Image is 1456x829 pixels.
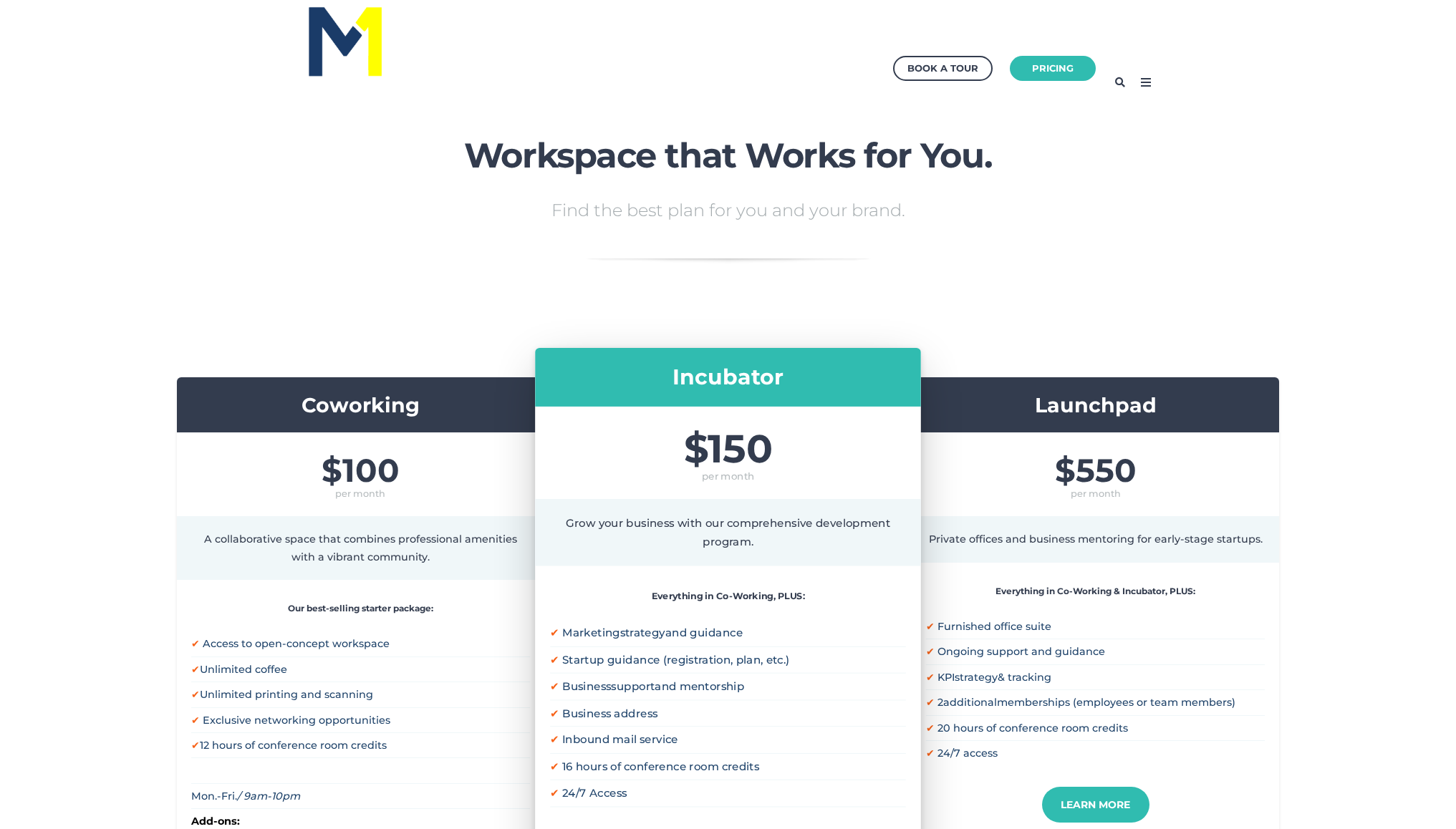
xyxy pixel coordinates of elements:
h2: Workspace that Works for You. [463,137,993,175]
span: $100 [191,454,530,486]
span: per month [926,486,1265,502]
img: MileOne Blue_Yellow Logo [306,3,385,79]
span: A collaborative space that combines professional amenities with a vibrant community. [204,533,517,563]
span: per month [550,467,906,484]
span: Business address [562,706,657,719]
span: Unlimited printing and scanning [200,688,373,701]
span: ✔ [926,671,935,684]
span: ✔ [926,645,935,658]
h3: Launchpad [926,392,1265,419]
span: ✔ [191,714,200,727]
span: ✔ [191,637,200,650]
em: / 9am-10pm [237,790,300,803]
span: $150 [550,429,906,468]
span: 16 hours of conference room credits [562,760,759,773]
span: Access to open-concept workspace [203,637,390,650]
strong: Our best-selling starter package: [288,603,433,614]
span: Grow your business with our comprehensive development program. [566,516,890,548]
span: Startup guidance (registration, plan, etc.) [562,653,789,666]
span: ✔ [550,626,559,640]
span: 20 hours of conference room credits [937,722,1128,735]
p: Everything in Co-Working, PLUS: [550,588,906,603]
span: Private offices and business mentoring for early-stage startups. [929,533,1263,546]
strong: Add-ons: [191,815,240,828]
span: per month [191,486,530,502]
span: ✔ [550,760,559,773]
span: Mon.-Fri. [191,790,300,803]
span: ✔ [926,722,935,735]
span: Ongoing support and guidance [937,645,1105,658]
p: Everything in Co-Working & Incubator, PLUS: [926,584,1265,598]
p: Find the best plan for you and your brand. [463,202,993,219]
span: ✔ [550,786,559,800]
span: Inbound mail service [562,733,678,747]
span: ✔ [191,663,200,676]
span: ✔ [191,688,200,701]
div: Book a Tour [907,59,978,77]
span: additional [943,696,997,709]
span: 12 hours of conference room credits [200,739,387,752]
span: support [611,679,655,693]
span: 24/7 access [937,747,998,760]
span: Business and mentorship [562,679,744,693]
a: Pricing [1010,56,1096,81]
span: KPI & tracking [937,671,1051,684]
span: Furnished office suite [937,620,1051,633]
span: $550 [926,454,1265,486]
span: ✔ [926,696,935,709]
span: 24/7 Access [562,786,627,800]
span: Exclusive networking opportunities [203,714,390,727]
h3: Coworking [191,392,530,419]
h3: Incubator [550,363,906,391]
span: ✔ [191,739,200,752]
span: ✔ [550,706,559,719]
span: 2 memberships (employees or team members) [937,696,1235,709]
span: strategy [620,626,665,640]
span: Unlimited coffee [200,663,287,676]
a: Book a Tour [893,56,993,81]
span: ✔ [550,653,559,666]
span: ✔ [926,620,935,633]
span: Marketing and guidance [562,626,743,640]
span: ✔ [550,733,559,747]
span: ✔ [550,679,559,693]
span: ✔ [926,747,935,760]
span: strategy [955,671,998,684]
a: Learn More [1042,787,1149,823]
